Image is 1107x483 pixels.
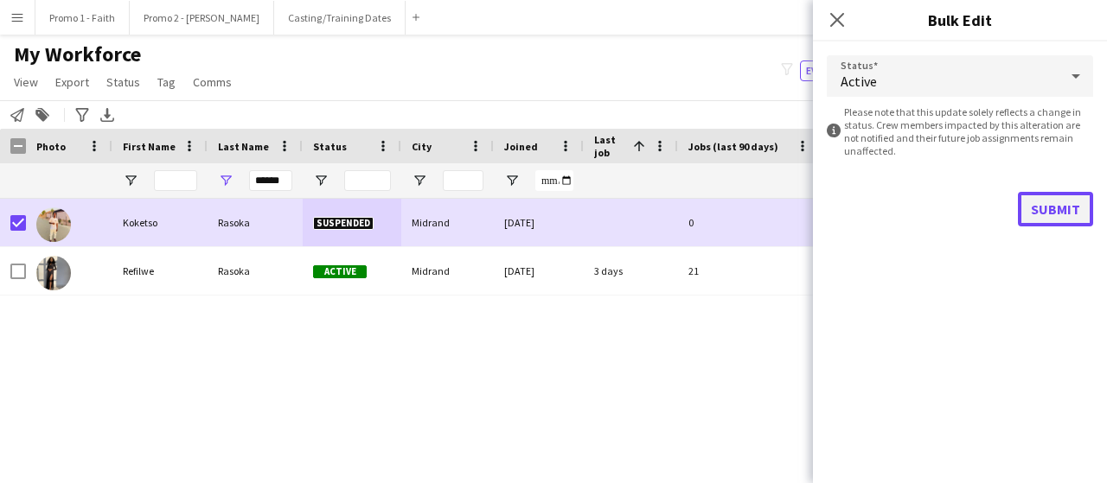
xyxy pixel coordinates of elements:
button: Promo 2 - [PERSON_NAME] [130,1,274,35]
div: 21 [678,247,821,295]
div: Koketso [112,199,208,246]
span: Comms [193,74,232,90]
app-action-btn: Advanced filters [72,105,93,125]
button: Open Filter Menu [123,173,138,188]
div: Refilwe [112,247,208,295]
span: Active [841,73,877,90]
app-action-btn: Notify workforce [7,105,28,125]
div: 3 days [584,247,678,295]
span: Last Name [218,140,269,153]
a: View [7,71,45,93]
span: Suspended [313,217,374,230]
div: Rasoka [208,199,303,246]
div: Midrand [401,199,494,246]
span: City [412,140,432,153]
a: Comms [186,71,239,93]
span: Export [55,74,89,90]
h3: Bulk Edit [813,9,1107,31]
app-action-btn: Export XLSX [97,105,118,125]
span: Jobs (last 90 days) [688,140,778,153]
span: My Workforce [14,41,141,67]
div: [DATE] [494,247,584,295]
button: Open Filter Menu [412,173,427,188]
div: Rasoka [208,247,303,295]
input: First Name Filter Input [154,170,197,191]
img: Koketso Rasoka [36,207,71,242]
span: Joined [504,140,538,153]
button: Open Filter Menu [313,173,329,188]
span: Photo [36,140,66,153]
span: Status [106,74,140,90]
a: Tag [150,71,182,93]
div: [DATE] [494,199,584,246]
button: Submit [1018,192,1093,226]
input: City Filter Input [443,170,483,191]
div: 0 [678,199,821,246]
input: Joined Filter Input [535,170,573,191]
span: View [14,74,38,90]
button: Open Filter Menu [218,173,234,188]
div: Midrand [401,247,494,295]
input: Last Name Filter Input [249,170,292,191]
span: First Name [123,140,176,153]
div: Please note that this update solely reflects a change in status. Crew members impacted by this al... [827,105,1093,157]
span: Status [313,140,347,153]
a: Status [99,71,147,93]
span: Active [313,265,367,278]
img: Refilwe Rasoka [36,256,71,290]
button: Open Filter Menu [504,173,520,188]
input: Status Filter Input [344,170,391,191]
app-action-btn: Add to tag [32,105,53,125]
button: Casting/Training Dates [274,1,406,35]
button: Everyone11,157 [800,60,892,81]
a: Export [48,71,96,93]
span: Tag [157,74,176,90]
span: Last job [594,133,626,159]
button: Promo 1 - Faith [35,1,130,35]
